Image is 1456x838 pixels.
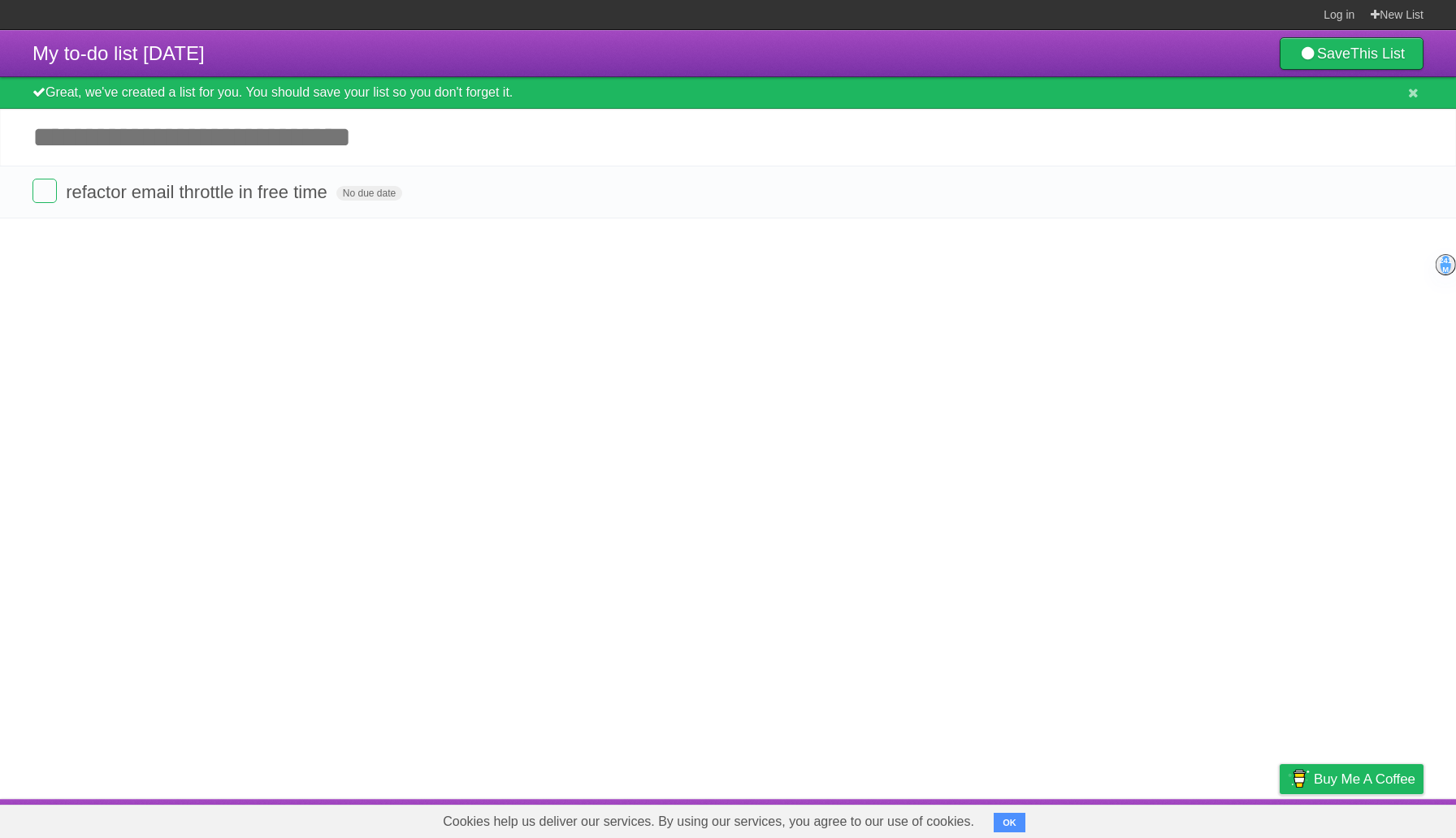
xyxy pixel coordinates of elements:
[32,179,57,203] label: Done
[427,806,990,838] span: Cookies help us deliver our services. By using our services, you agree to our use of cookies.
[1064,803,1098,834] a: About
[1259,803,1301,834] a: Privacy
[32,42,205,64] span: My to-do list [DATE]
[1321,803,1423,834] a: Suggest a feature
[1280,37,1423,70] a: SaveThis List
[1117,803,1183,834] a: Developers
[66,182,331,202] span: refactor email throttle in free time
[1203,803,1239,834] a: Terms
[1280,764,1423,794] a: Buy me a coffee
[994,813,1025,832] button: OK
[1288,765,1310,793] img: Buy me a coffee
[1314,765,1415,793] span: Buy me a coffee
[1350,45,1405,62] b: This List
[336,186,402,201] span: No due date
